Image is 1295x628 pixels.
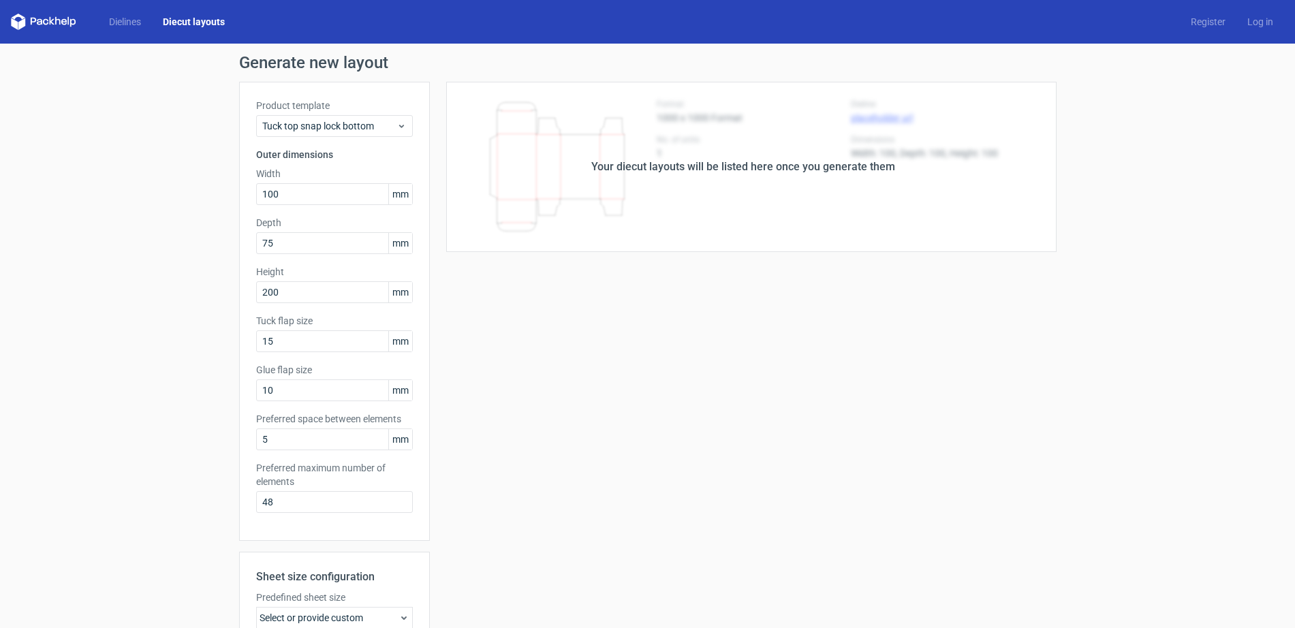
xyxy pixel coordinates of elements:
[256,216,413,230] label: Depth
[591,159,895,175] div: Your diecut layouts will be listed here once you generate them
[256,363,413,377] label: Glue flap size
[388,233,412,253] span: mm
[256,148,413,161] h3: Outer dimensions
[388,331,412,351] span: mm
[388,429,412,450] span: mm
[256,412,413,426] label: Preferred space between elements
[256,569,413,585] h2: Sheet size configuration
[388,380,412,401] span: mm
[239,54,1057,71] h1: Generate new layout
[388,282,412,302] span: mm
[262,119,396,133] span: Tuck top snap lock bottom
[152,15,236,29] a: Diecut layouts
[98,15,152,29] a: Dielines
[256,314,413,328] label: Tuck flap size
[1180,15,1236,29] a: Register
[388,184,412,204] span: mm
[256,265,413,279] label: Height
[256,99,413,112] label: Product template
[1236,15,1284,29] a: Log in
[256,167,413,180] label: Width
[256,591,413,604] label: Predefined sheet size
[256,461,413,488] label: Preferred maximum number of elements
